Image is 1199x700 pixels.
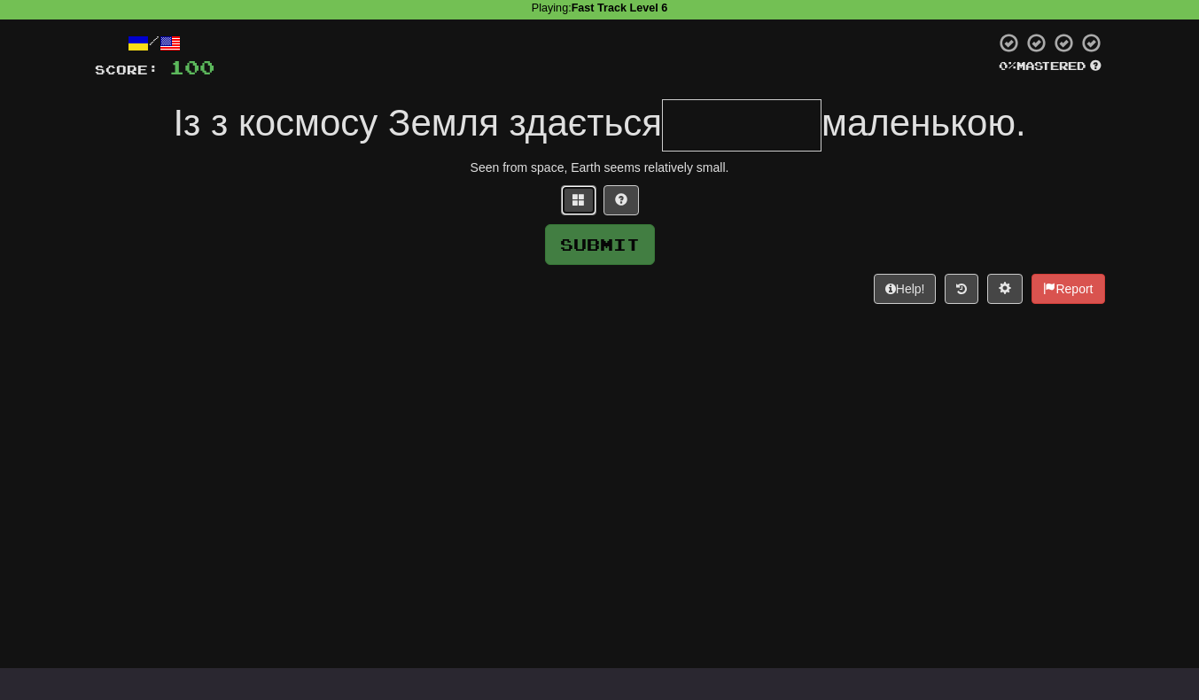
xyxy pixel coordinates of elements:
[999,58,1016,73] span: 0 %
[874,274,937,304] button: Help!
[173,102,662,144] span: Із з космосу Земля здається
[572,2,668,14] strong: Fast Track Level 6
[95,159,1105,176] div: Seen from space, Earth seems relatively small.
[545,224,655,265] button: Submit
[561,185,596,215] button: Switch sentence to multiple choice alt+p
[995,58,1105,74] div: Mastered
[945,274,978,304] button: Round history (alt+y)
[821,102,1026,144] span: маленькою.
[95,32,214,54] div: /
[603,185,639,215] button: Single letter hint - you only get 1 per sentence and score half the points! alt+h
[1032,274,1104,304] button: Report
[95,62,159,77] span: Score:
[169,56,214,78] span: 100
